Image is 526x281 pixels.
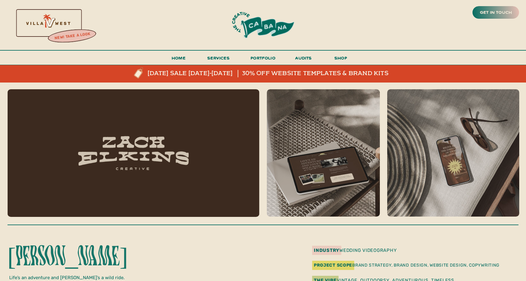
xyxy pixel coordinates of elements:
[7,244,141,271] p: [PERSON_NAME]
[314,261,512,271] p: Brand Strategy, Brand Design, Website Design, Copywriting
[314,263,352,268] b: Project Scope
[294,54,313,65] a: audits
[479,8,513,17] a: get in touch
[206,54,232,65] a: services
[249,54,278,65] a: portfolio
[169,54,188,65] a: Home
[207,55,230,61] span: services
[314,248,339,253] b: industry
[148,70,253,77] a: [DATE] sale [DATE]-[DATE]
[242,70,394,77] a: 30% off website templates & brand kits
[314,247,453,253] p: wedding videography
[326,54,356,65] a: shop
[47,30,97,42] a: new! take a look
